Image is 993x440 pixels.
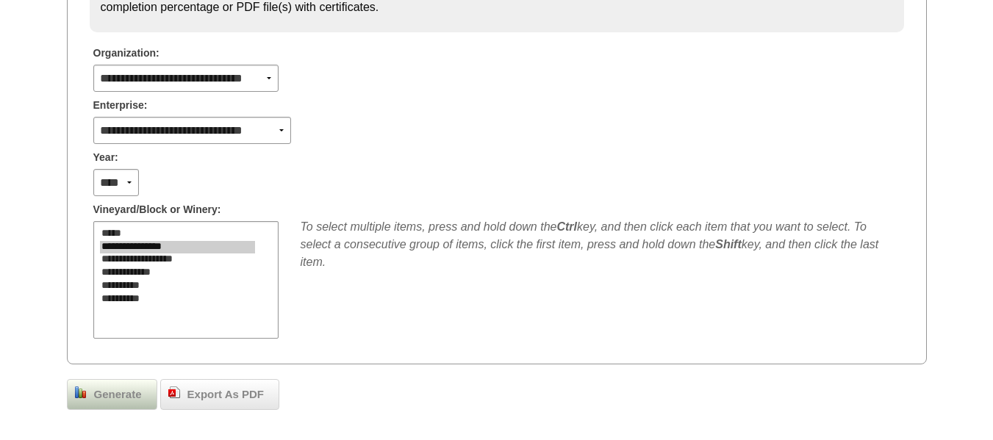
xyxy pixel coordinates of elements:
img: chart_bar.png [75,386,87,398]
b: Ctrl [556,220,577,233]
b: Shift [715,238,742,250]
span: Year: [93,150,118,165]
img: doc_pdf.png [168,386,180,398]
div: To select multiple items, press and hold down the key, and then click each item that you want to ... [301,218,900,271]
a: Generate [67,379,157,410]
span: Vineyard/Block or Winery: [93,202,221,217]
span: Organization: [93,46,159,61]
span: Generate [87,386,149,403]
span: Enterprise: [93,98,148,113]
span: Export As PDF [180,386,271,403]
a: Export As PDF [160,379,279,410]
